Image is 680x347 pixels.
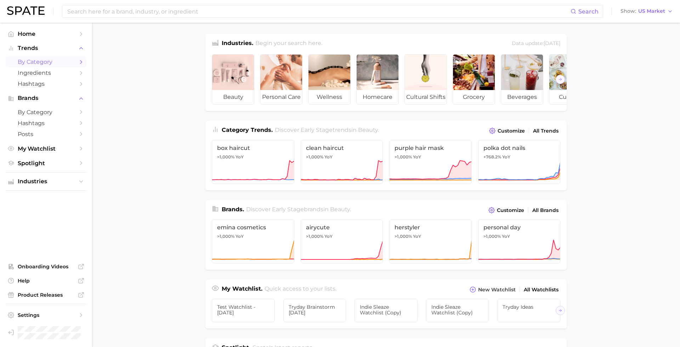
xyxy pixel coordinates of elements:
[497,299,560,322] a: Tryday Ideas
[308,54,351,105] a: wellness
[483,154,501,159] span: +768.2%
[67,5,571,17] input: Search here for a brand, industry, or ingredient
[7,6,45,15] img: SPATE
[18,312,74,318] span: Settings
[18,178,74,185] span: Industries
[395,234,412,239] span: >1,000%
[217,234,234,239] span: >1,000%
[6,310,86,320] a: Settings
[217,154,234,159] span: >1,000%
[18,278,74,284] span: Help
[389,219,472,263] a: herstyler>1,000% YoY
[306,234,323,239] span: >1,000%
[301,219,383,263] a: airycute>1,000% YoY
[308,90,350,104] span: wellness
[483,234,501,239] span: >1,000%
[222,39,253,49] h1: Industries.
[18,263,74,270] span: Onboarding Videos
[357,90,398,104] span: homecare
[395,154,412,159] span: >1,000%
[236,154,244,160] span: YoY
[222,206,244,213] span: Brands .
[620,9,636,13] span: Show
[360,304,412,315] span: Indie Sleaze Watchlist (copy)
[283,299,346,322] a: Tryday Brainstorm [DATE]
[18,131,74,138] span: Posts
[260,90,302,104] span: personal care
[355,299,418,322] a: Indie Sleaze Watchlist (copy)
[212,54,254,105] a: beauty
[6,93,86,103] button: Brands
[578,8,599,15] span: Search
[275,127,379,133] span: Discover Early Stage trends in .
[212,299,275,322] a: Test Watchlist - [DATE]
[498,128,525,134] span: Customize
[619,7,675,16] button: ShowUS Market
[356,54,399,105] a: homecare
[212,140,294,184] a: box haircut>1,000% YoY
[497,207,524,213] span: Customize
[549,54,591,105] a: culinary
[413,154,421,160] span: YoY
[531,206,560,215] a: All Brands
[549,90,591,104] span: culinary
[324,154,333,160] span: YoY
[260,54,302,105] a: personal care
[222,285,262,295] h1: My Watchlist.
[6,107,86,118] a: by Category
[6,56,86,67] a: by Category
[6,28,86,39] a: Home
[404,54,447,105] a: cultural shifts
[6,118,86,129] a: Hashtags
[478,287,516,293] span: New Watchlist
[18,145,74,152] span: My Watchlist
[217,304,270,315] span: Test Watchlist - [DATE]
[212,219,294,263] a: emina cosmetics>1,000% YoY
[502,154,510,160] span: YoY
[217,145,289,151] span: box haircut
[18,80,74,87] span: Hashtags
[413,234,421,239] span: YoY
[6,290,86,300] a: Product Releases
[6,261,86,272] a: Onboarding Videos
[6,67,86,78] a: Ingredients
[18,69,74,76] span: Ingredients
[306,154,323,159] span: >1,000%
[533,128,559,134] span: All Trends
[18,292,74,298] span: Product Releases
[265,285,336,295] h2: Quick access to your lists.
[6,324,86,341] a: Log out. Currently logged in as Brennan McVicar with e-mail brennan@spate.nyc.
[453,90,495,104] span: grocery
[478,140,561,184] a: polka dot nails+768.2% YoY
[222,127,273,133] span: Category Trends .
[468,285,517,295] button: New Watchlist
[483,145,555,151] span: polka dot nails
[501,54,543,105] a: beverages
[522,285,560,295] a: All Watchlists
[212,90,254,104] span: beauty
[217,224,289,231] span: emina cosmetics
[395,224,466,231] span: herstyler
[395,145,466,151] span: purple hair mask
[532,207,559,213] span: All Brands
[358,127,378,133] span: beauty
[255,39,322,49] h2: Begin your search here.
[6,176,86,187] button: Industries
[531,126,560,136] a: All Trends
[431,304,484,315] span: Indie Sleaze Watchlist (copy)
[246,206,351,213] span: Discover Early Stage brands in .
[524,287,559,293] span: All Watchlists
[6,43,86,54] button: Trends
[289,304,341,315] span: Tryday Brainstorm [DATE]
[301,140,383,184] a: clean haircut>1,000% YoY
[478,219,561,263] a: personal day>1,000% YoY
[503,304,555,310] span: Tryday Ideas
[18,109,74,116] span: by Category
[18,160,74,167] span: Spotlight
[18,45,74,51] span: Trends
[512,39,560,49] div: Data update: [DATE]
[501,90,543,104] span: beverages
[556,306,565,315] button: Scroll Right
[6,143,86,154] a: My Watchlist
[453,54,495,105] a: grocery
